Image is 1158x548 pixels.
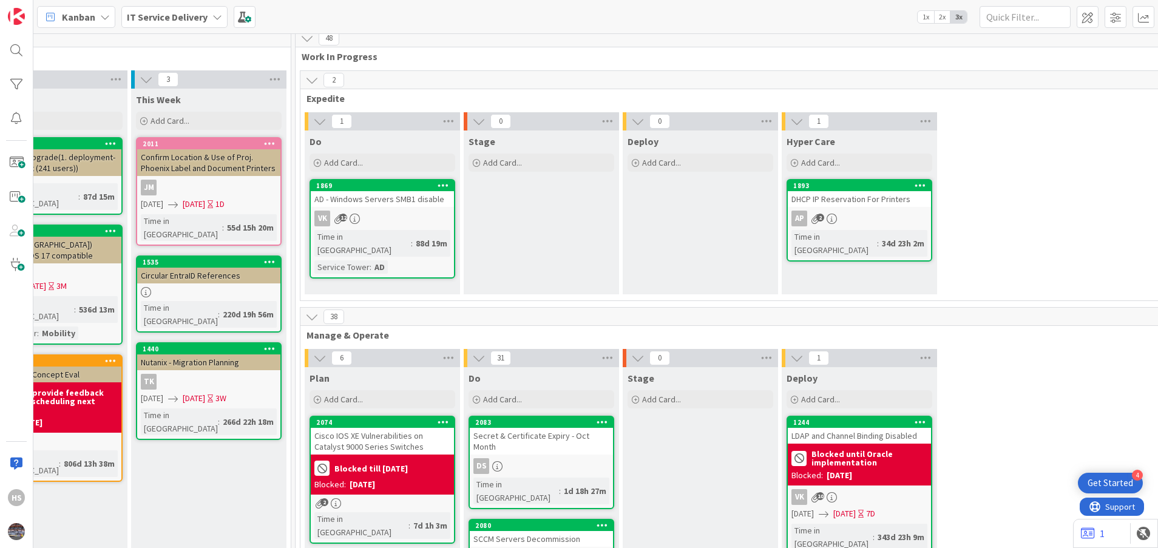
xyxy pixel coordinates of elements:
[141,374,157,390] div: TK
[62,10,95,24] span: Kanban
[76,303,118,316] div: 536d 13m
[311,211,454,226] div: VK
[78,190,80,203] span: :
[791,211,807,226] div: AP
[218,308,220,321] span: :
[788,489,931,505] div: VK
[934,11,950,23] span: 2x
[39,326,78,340] div: Mobility
[918,11,934,23] span: 1x
[642,394,681,405] span: Add Card...
[413,237,450,250] div: 88d 19m
[316,181,454,190] div: 1869
[158,72,178,87] span: 3
[80,190,118,203] div: 87d 15m
[314,512,408,539] div: Time in [GEOGRAPHIC_DATA]
[310,135,322,147] span: Do
[801,394,840,405] span: Add Card...
[224,221,277,234] div: 55d 15h 20m
[56,280,67,293] div: 3M
[475,521,613,530] div: 2080
[136,93,181,106] span: This Week
[473,458,489,474] div: DS
[24,280,46,293] span: [DATE]
[808,351,829,365] span: 1
[1132,470,1143,481] div: 4
[314,260,370,274] div: Service Tower
[311,417,454,428] div: 2074
[323,73,344,87] span: 2
[470,520,613,531] div: 2080
[879,237,927,250] div: 34d 23h 2m
[8,489,25,506] div: HS
[370,260,371,274] span: :
[791,489,807,505] div: VK
[137,138,280,149] div: 2011
[470,428,613,455] div: Secret & Certificate Expiry - Oct Month
[334,464,408,473] b: Blocked till [DATE]
[559,484,561,498] span: :
[127,11,208,23] b: IT Service Delivery
[490,351,511,365] span: 31
[470,417,613,455] div: 2083Secret & Certificate Expiry - Oct Month
[143,345,280,353] div: 1440
[8,523,25,540] img: avatar
[141,198,163,211] span: [DATE]
[311,417,454,455] div: 2074Cisco IOS XE Vulnerabilities on Catalyst 9000 Series Switches
[310,372,330,384] span: Plan
[1081,526,1105,541] a: 1
[323,310,344,324] span: 38
[490,114,511,129] span: 0
[8,8,25,25] img: Visit kanbanzone.com
[470,417,613,428] div: 2083
[324,157,363,168] span: Add Card...
[222,221,224,234] span: :
[470,458,613,474] div: DS
[793,181,931,190] div: 1893
[649,351,670,365] span: 0
[791,230,877,257] div: Time in [GEOGRAPHIC_DATA]
[320,498,328,506] span: 2
[141,301,218,328] div: Time in [GEOGRAPHIC_DATA]
[371,260,388,274] div: AD
[311,428,454,455] div: Cisco IOS XE Vulnerabilities on Catalyst 9000 Series Switches
[2,388,118,414] b: MRC to provide feedback before scheduling next steps
[642,157,681,168] span: Add Card...
[787,372,818,384] span: Deploy
[137,257,280,268] div: 1535
[314,211,330,226] div: VK
[808,114,829,129] span: 1
[324,394,363,405] span: Add Card...
[183,392,205,405] span: [DATE]
[311,191,454,207] div: AD - Windows Servers SMB1 disable
[410,519,450,532] div: 7d 1h 3m
[788,191,931,207] div: DHCP IP Reservation For Printers
[137,374,280,390] div: TK
[801,157,840,168] span: Add Card...
[137,180,280,195] div: JM
[141,180,157,195] div: JM
[74,303,76,316] span: :
[350,478,375,491] div: [DATE]
[866,507,875,520] div: 7D
[319,31,339,46] span: 48
[877,237,879,250] span: :
[143,140,280,148] div: 2011
[833,507,856,520] span: [DATE]
[561,484,609,498] div: 1d 18h 27m
[649,114,670,129] span: 0
[311,180,454,191] div: 1869
[37,326,39,340] span: :
[331,114,352,129] span: 1
[873,530,875,544] span: :
[470,531,613,547] div: SCCM Servers Decommission
[469,372,481,384] span: Do
[137,138,280,176] div: 2011Confirm Location & Use of Proj. Phoenix Label and Document Printers
[151,115,189,126] span: Add Card...
[137,354,280,370] div: Nutanix - Migration Planning
[215,392,226,405] div: 3W
[220,415,277,428] div: 266d 22h 18m
[316,418,454,427] div: 2074
[143,258,280,266] div: 1535
[137,149,280,176] div: Confirm Location & Use of Proj. Phoenix Label and Document Printers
